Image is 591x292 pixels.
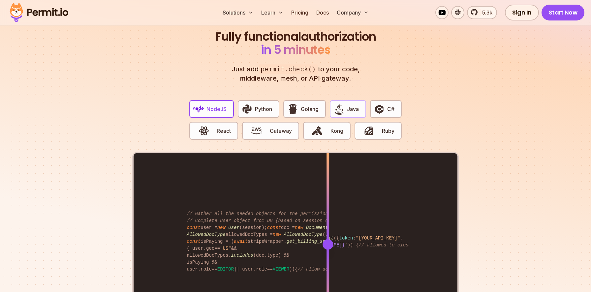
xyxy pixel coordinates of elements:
[224,64,367,83] p: Just add to your code, middleware, mesh, or API gateway.
[333,103,345,115] img: Java
[295,225,303,230] span: new
[273,267,289,272] span: VIEWER
[217,127,231,135] span: React
[267,225,281,230] span: const
[382,127,394,135] span: Ruby
[287,103,298,115] img: Golang
[312,125,323,136] img: Kong
[255,105,272,113] span: Python
[259,64,318,74] span: permit.check()
[217,267,234,272] span: EDITOR
[251,125,262,136] img: Gateway
[214,30,377,56] h2: authorization
[505,5,539,20] a: Sign In
[387,105,394,113] span: C#
[7,1,71,24] img: Permit logo
[198,125,209,136] img: React
[306,225,328,230] span: Document
[182,205,409,278] code: user = (session); doc = ( , , session. ); allowedDocTypes = (user. ); isPaying = ( stripeWrapper....
[330,127,343,135] span: Kong
[301,105,319,113] span: Golang
[256,267,267,272] span: role
[467,6,497,19] a: 5.3k
[284,232,323,237] span: AllowedDocType
[478,9,492,17] span: 5.3k
[187,225,201,230] span: const
[334,6,371,19] button: Company
[270,127,292,135] span: Gateway
[187,232,226,237] span: AllowedDocType
[187,239,201,244] span: const
[234,239,248,244] span: await
[220,6,256,19] button: Solutions
[187,218,406,223] span: // Complete user object from DB (based on session object, only 3 DB queries...)
[356,236,400,241] span: "[YOUR_API_KEY]"
[363,125,374,136] img: Ruby
[347,105,359,113] span: Java
[358,242,428,248] span: // allowed to close issue
[261,41,330,58] span: in 5 minutes
[228,225,239,230] span: User
[259,6,286,19] button: Learn
[339,236,353,241] span: token
[220,246,231,251] span: "US"
[297,267,339,272] span: // allow access
[217,225,226,230] span: new
[314,6,331,19] a: Docs
[374,103,385,115] img: C#
[289,6,311,19] a: Pricing
[241,103,253,115] img: Python
[201,267,212,272] span: role
[193,103,204,115] img: NodeJS
[187,211,345,216] span: // Gather all the needed objects for the permission check
[215,30,301,43] span: Fully functional
[273,232,281,237] span: new
[287,239,336,244] span: get_billing_status
[206,246,214,251] span: geo
[206,105,227,113] span: NodeJS
[542,5,585,20] a: Start Now
[267,253,278,258] span: type
[231,253,253,258] span: includes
